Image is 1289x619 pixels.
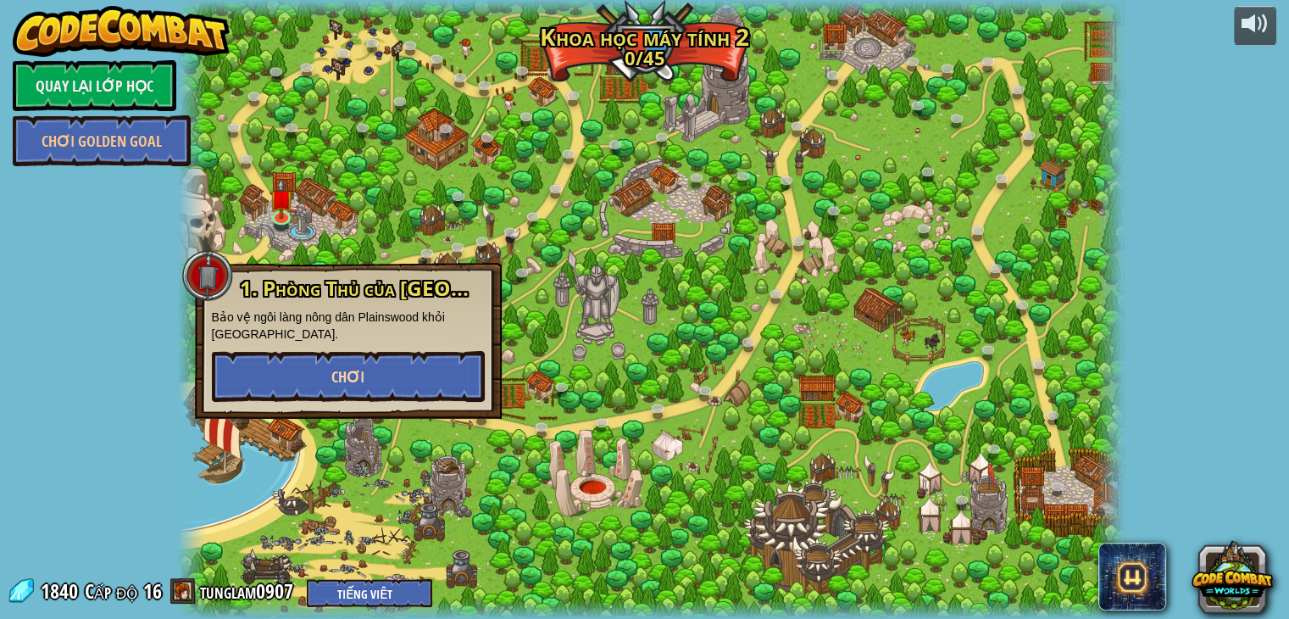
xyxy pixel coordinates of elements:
[212,351,485,402] button: Chơi
[212,309,485,343] p: Bảo vệ ngôi làng nông dân Plainswood khỏi [GEOGRAPHIC_DATA].
[1234,6,1276,46] button: Tùy chỉnh âm lượng
[143,577,162,605] span: 16
[269,179,293,220] img: level-banner-unstarted.png
[13,60,176,111] a: Quay lại Lớp Học
[85,577,137,605] span: Cấp độ
[13,115,191,166] a: Chơi Golden Goal
[41,577,83,605] span: 1840
[331,366,364,388] span: Chơi
[13,6,230,57] img: CodeCombat - Learn how to code by playing a game
[240,274,614,302] span: 1. Phòng Thủ của [GEOGRAPHIC_DATA]
[200,577,298,605] a: tunglam0907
